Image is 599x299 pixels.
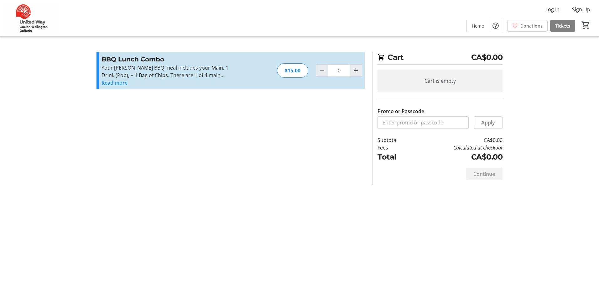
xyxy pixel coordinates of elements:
a: Donations [507,20,548,32]
button: Log In [540,4,565,14]
input: BBQ Lunch Combo Quantity [328,64,350,77]
input: Enter promo or passcode [378,116,469,129]
span: Log In [545,6,560,13]
span: Sign Up [572,6,590,13]
button: Sign Up [567,4,595,14]
div: Cart is empty [378,70,503,92]
td: CA$0.00 [414,151,503,163]
span: Apply [481,119,495,126]
td: Total [378,151,414,163]
a: Home [467,20,489,32]
button: Increment by one [350,65,362,76]
button: Apply [474,116,503,129]
a: Tickets [550,20,575,32]
button: Read more [102,79,128,87]
h2: Cart [378,52,503,65]
button: Help [489,19,502,32]
div: $15.00 [277,63,308,78]
td: Fees [378,144,414,151]
td: Subtotal [378,136,414,144]
button: Cart [580,20,591,31]
td: Calculated at checkout [414,144,503,151]
label: Promo or Passcode [378,108,424,115]
span: Tickets [555,23,570,29]
p: Your [PERSON_NAME] BBQ meal includes your Main, 1 Drink (Pop), + 1 Bag of Chips. There are 1 of 4... [102,64,238,79]
span: CA$0.00 [471,52,503,63]
span: Donations [520,23,543,29]
h3: BBQ Lunch Combo [102,55,238,64]
span: Home [472,23,484,29]
td: CA$0.00 [414,136,503,144]
img: United Way Guelph Wellington Dufferin's Logo [4,3,60,34]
